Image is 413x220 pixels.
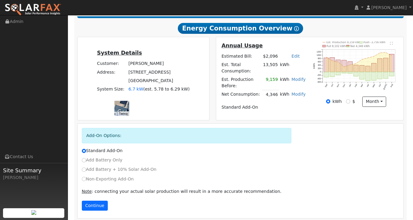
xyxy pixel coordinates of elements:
rect: onclick="" [330,72,335,77]
td: Est. Total Consumption: [220,60,262,75]
a: Open this area in Google Maps (opens a new window) [116,108,136,116]
u: Note [82,189,92,194]
text: 800 [318,57,321,59]
td: Net Consumption: [220,90,262,99]
text: Net 4,346 kWh [350,45,370,48]
text: Est. Production 9,159 kWh [326,41,361,44]
td: 4,346 [262,90,279,99]
rect: onclick="" [383,72,388,79]
text: Aug [390,84,393,88]
text: Pull 8,102 kWh [326,45,346,48]
td: Address: [96,68,127,76]
td: System Size: [96,85,127,93]
td: 9,159 [262,75,279,90]
td: Customer: [96,59,127,68]
a: Terms (opens in new tab) [119,112,127,115]
div: [PERSON_NAME] [3,174,65,181]
button: Continue [82,201,108,211]
input: Standard Add-On [82,149,86,153]
rect: onclick="" [330,58,335,72]
span: est. 5.78 to 6.29 kW [145,87,188,91]
circle: onclick="" [338,62,339,62]
label: Standard Add-On [82,148,123,154]
rect: onclick="" [366,72,370,81]
rect: onclick="" [372,72,376,81]
text: Dec [342,84,345,88]
i: Show Help [294,26,299,31]
span: Energy Consumption Overview [178,23,303,34]
input: Add Battery + 10% Solar Add-On [82,167,86,172]
td: [PERSON_NAME] [127,59,191,68]
circle: onclick="" [326,57,327,58]
span: 6.7 kW [128,87,143,91]
label: kWh [332,98,342,105]
text: Push -3,756 kWh [363,41,386,44]
a: Modify [292,77,306,82]
label: Add Battery Only [82,157,123,163]
rect: onclick="" [377,59,382,72]
rect: onclick="" [360,72,364,80]
rect: onclick="" [360,65,364,72]
rect: onclick="" [354,65,358,72]
rect: onclick="" [354,72,358,76]
td: [GEOGRAPHIC_DATA] [127,76,191,85]
rect: onclick="" [336,60,341,72]
rect: onclick="" [372,63,376,72]
text: 600 [318,61,321,63]
input: Non-Exporting Add-On [82,177,86,181]
input: $ [346,99,350,104]
text: 0 [320,71,321,73]
input: kWh [326,99,330,104]
input: Add Battery Only [82,158,86,162]
span: ) [188,87,190,91]
td: System Size [127,85,191,93]
label: Add Battery + 10% Solar Add-On [82,166,157,173]
text:  [390,42,393,45]
label: Non-Exporting Add-On [82,176,134,182]
text: Oct [330,84,334,87]
text: -200 [317,74,321,76]
rect: onclick="" [383,58,388,72]
text: Jan [348,84,352,88]
a: Edit [292,54,300,59]
text: Apr [366,84,370,87]
circle: onclick="" [392,55,392,56]
text: 200 [318,67,321,69]
text: Mar [360,84,363,88]
text: Jun [378,84,381,88]
text: -400 [317,78,321,80]
td: kWh [279,90,290,99]
label: $ [352,98,355,105]
text: Feb [354,84,357,88]
rect: onclick="" [389,72,394,76]
rect: onclick="" [342,60,347,72]
rect: onclick="" [336,72,341,75]
text: [DATE] [383,84,388,90]
circle: onclick="" [344,67,344,68]
td: kWh [279,75,290,90]
td: Estimated Bill: [220,52,262,60]
td: 13,505 [262,60,279,75]
td: Standard Add-On [220,103,307,112]
text: Sep [324,84,328,88]
text: May [372,83,376,88]
circle: onclick="" [350,65,351,65]
text: 1000 [317,54,321,56]
text: Nov [336,83,340,88]
circle: onclick="" [362,59,363,60]
img: SolarFax [5,3,61,16]
text: 400 [318,64,321,66]
text: -600 [317,81,321,83]
a: Modify [292,92,306,97]
rect: onclick="" [324,72,329,78]
span: ( [143,87,145,91]
td: Est. Production Before: [220,75,262,90]
span: Site Summary [3,166,65,174]
rect: onclick="" [377,72,382,79]
td: $2,096 [262,52,279,60]
text: 1200 [317,51,321,53]
img: Google [116,108,136,116]
circle: onclick="" [356,63,357,64]
circle: onclick="" [332,60,333,61]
